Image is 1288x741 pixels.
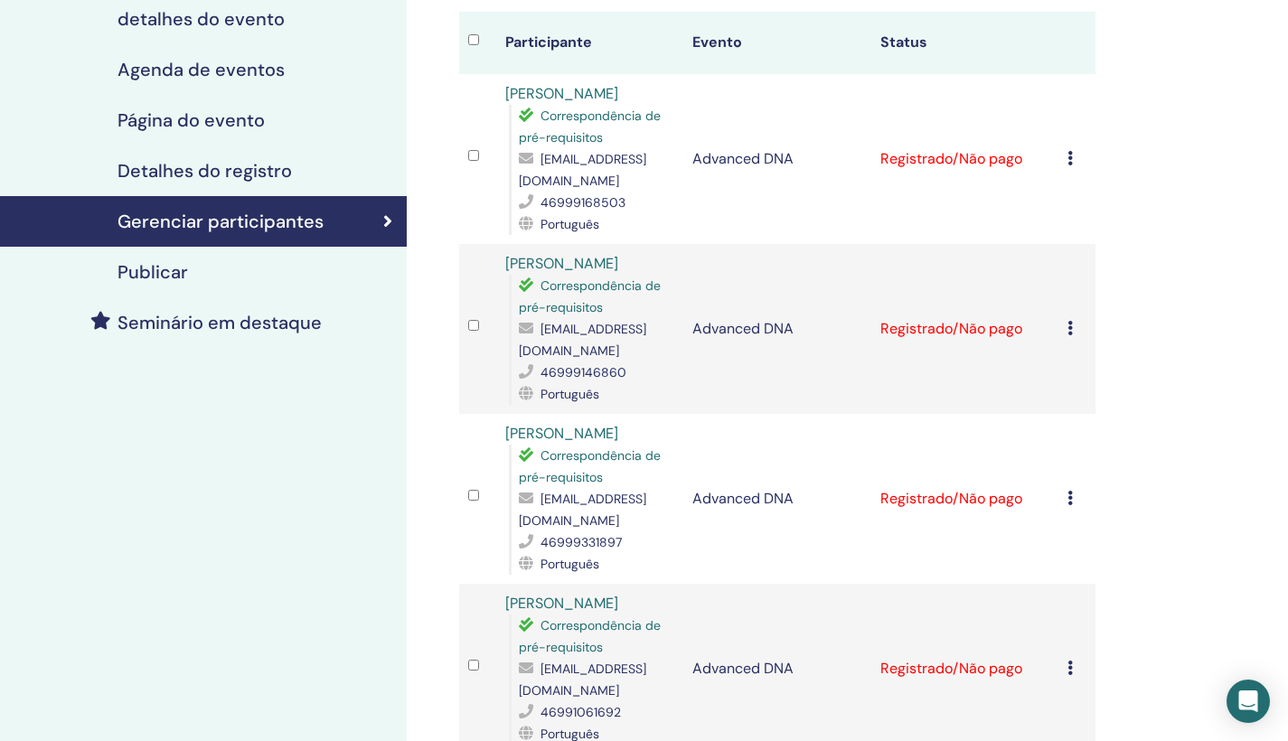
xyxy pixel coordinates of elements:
[541,386,599,402] span: Português
[118,8,285,30] h4: detalhes do evento
[519,321,646,359] span: [EMAIL_ADDRESS][DOMAIN_NAME]
[541,534,622,550] span: 46999331897
[519,447,661,485] span: Correspondência de pré-requisitos
[118,312,322,333] h4: Seminário em destaque
[683,414,870,584] td: Advanced DNA
[541,364,626,380] span: 46999146860
[541,556,599,572] span: Português
[519,661,646,699] span: [EMAIL_ADDRESS][DOMAIN_NAME]
[541,216,599,232] span: Português
[683,12,870,74] th: Evento
[505,254,618,273] a: [PERSON_NAME]
[519,108,661,145] span: Correspondência de pré-requisitos
[519,151,646,189] span: [EMAIL_ADDRESS][DOMAIN_NAME]
[118,211,324,232] h4: Gerenciar participantes
[505,424,618,443] a: [PERSON_NAME]
[871,12,1058,74] th: Status
[505,594,618,613] a: [PERSON_NAME]
[519,491,646,529] span: [EMAIL_ADDRESS][DOMAIN_NAME]
[519,617,661,655] span: Correspondência de pré-requisitos
[118,59,285,80] h4: Agenda de eventos
[541,704,621,720] span: 46991061692
[505,84,618,103] a: [PERSON_NAME]
[118,261,188,283] h4: Publicar
[519,277,661,315] span: Correspondência de pré-requisitos
[118,160,292,182] h4: Detalhes do registro
[683,74,870,244] td: Advanced DNA
[541,194,625,211] span: 46999168503
[496,12,683,74] th: Participante
[1227,680,1270,723] div: Open Intercom Messenger
[118,109,265,131] h4: Página do evento
[683,244,870,414] td: Advanced DNA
